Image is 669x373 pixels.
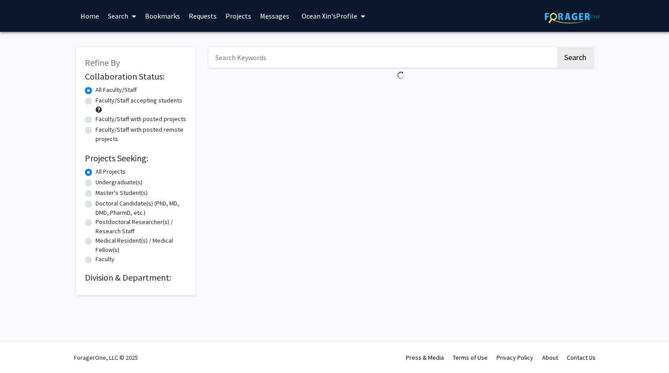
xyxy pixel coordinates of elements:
[96,217,187,236] label: Postdoctoral Researcher(s) / Research Staff
[96,85,137,95] label: All Faculty/Staff
[567,354,596,362] a: Contact Us
[85,57,120,68] span: Refine By
[76,0,103,31] a: Home
[96,167,126,176] label: All Projects
[393,68,409,83] img: Loading
[184,0,221,31] a: Requests
[209,47,556,68] input: Search Keywords
[103,0,141,31] a: Search
[96,96,182,105] label: Faculty/Staff accepting students
[302,11,357,20] span: Ocean Xin's Profile
[453,354,488,362] a: Terms of Use
[85,153,187,164] h2: Projects Seeking:
[96,199,187,217] label: Doctoral Candidate(s) (PhD, MD, DMD, PharmD, etc.)
[256,0,294,31] a: Messages
[141,0,184,31] a: Bookmarks
[85,71,187,82] h2: Collaboration Status:
[557,47,593,68] button: Search
[406,354,444,362] a: Press & Media
[96,236,187,255] label: Medical Resident(s) / Medical Fellow(s)
[85,272,187,283] h2: Division & Department:
[74,342,138,373] div: ForagerOne, LLC © 2025
[96,188,148,198] label: Master's Student(s)
[96,114,186,124] label: Faculty/Staff with posted projects
[96,255,115,264] label: Faculty
[545,10,600,23] img: ForagerOne Logo
[497,354,533,362] a: Privacy Policy
[96,178,142,187] label: Undergraduate(s)
[221,0,256,31] a: Projects
[542,354,558,362] a: About
[96,125,187,144] label: Faculty/Staff with posted remote projects
[209,83,593,103] nav: Page navigation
